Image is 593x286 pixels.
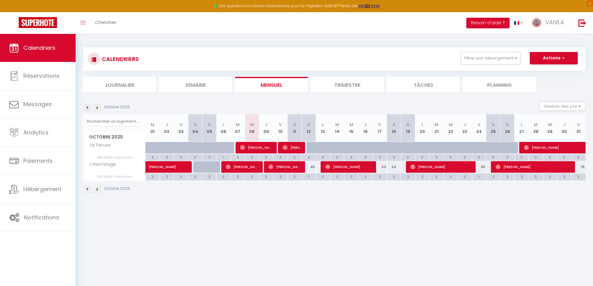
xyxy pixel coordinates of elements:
div: 2 [146,154,160,160]
div: 2 [557,173,571,179]
abbr: S [194,122,197,128]
div: 2 [430,173,444,179]
div: 2 [373,154,387,160]
abbr: S [393,122,395,128]
abbr: M [534,122,538,128]
img: logout [578,19,586,27]
div: 2 [273,173,287,179]
div: 3 [557,154,571,160]
li: Planning [463,77,536,92]
abbr: L [521,122,523,128]
abbr: S [492,122,495,128]
div: 1 [472,173,486,179]
div: 2 [359,173,373,179]
div: 3 [458,154,472,160]
img: ... [532,18,541,27]
abbr: M [250,122,254,128]
span: [PERSON_NAME] [325,161,373,173]
button: Actions [530,52,578,64]
th: 02 [160,114,174,142]
abbr: M [236,122,240,128]
div: 2 [231,154,245,160]
th: 04 [188,114,202,142]
p: Octobre 2025 [104,186,130,192]
div: 2 [387,173,401,179]
div: 78 [571,161,586,173]
span: Nb Nuits minimum [83,173,145,180]
strong: >>> ICI <<<< [358,3,380,8]
th: 24 [472,114,486,142]
img: Super Booking [19,17,57,28]
th: 21 [429,114,444,142]
div: 1 [302,173,316,179]
abbr: D [506,122,509,128]
span: [PERSON_NAME] [226,161,259,173]
span: [PERSON_NAME] [149,158,192,170]
div: 45 [302,161,316,173]
span: Notifications [24,213,59,221]
div: 2 [572,154,586,160]
div: 2 [202,154,216,160]
div: 1 [217,154,231,160]
div: 53 [373,161,387,173]
div: 3 [430,154,444,160]
a: Chercher [90,12,121,34]
div: 3 [401,154,415,160]
div: 2 [401,173,415,179]
abbr: M [335,122,339,128]
abbr: V [577,122,580,128]
li: Semaine [159,77,232,92]
th: 19 [401,114,415,142]
span: Nb Nuits minimum [83,154,145,161]
div: 2 [245,173,259,179]
span: [PERSON_NAME] [410,161,472,173]
th: 07 [231,114,245,142]
th: 18 [387,114,401,142]
li: Journalier [83,77,156,92]
input: Rechercher un logement... [87,116,142,127]
div: 3 [543,154,557,160]
th: 27 [515,114,529,142]
th: 14 [330,114,344,142]
div: 2 [160,173,174,179]
th: 11 [287,114,302,142]
abbr: J [166,122,168,128]
div: 2 [415,173,429,179]
div: 3 [515,154,529,160]
button: Besoin d'aide ? [466,18,510,28]
div: 2 [458,173,472,179]
span: L'Hermitage [84,161,117,168]
div: 2 [344,154,358,160]
th: 22 [444,114,458,142]
span: Paiements [23,157,53,165]
th: 08 [245,114,259,142]
abbr: J [563,122,566,128]
div: 2 [231,173,245,179]
span: Réservations [23,72,59,80]
th: 13 [316,114,330,142]
div: 2 [160,154,174,160]
th: 25 [486,114,501,142]
div: 2 [302,154,316,160]
th: 29 [543,114,557,142]
div: 2 [316,173,330,179]
abbr: L [421,122,423,128]
div: 54 [387,161,401,173]
div: 2 [174,154,188,160]
th: 15 [344,114,359,142]
div: 3 [486,154,500,160]
li: Tâches [387,77,460,92]
th: 31 [571,114,586,142]
h3: CALENDRIERS [100,52,139,66]
span: [PERSON_NAME] [496,161,572,173]
div: 2 [288,154,302,160]
span: Octobre 2025 [83,133,145,142]
th: 03 [174,114,188,142]
div: 3 [529,154,543,160]
span: Chercher [95,19,116,26]
abbr: M [548,122,552,128]
div: 3 [501,154,515,160]
th: 05 [202,114,217,142]
div: 2 [359,154,373,160]
a: [PERSON_NAME] [146,161,160,173]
